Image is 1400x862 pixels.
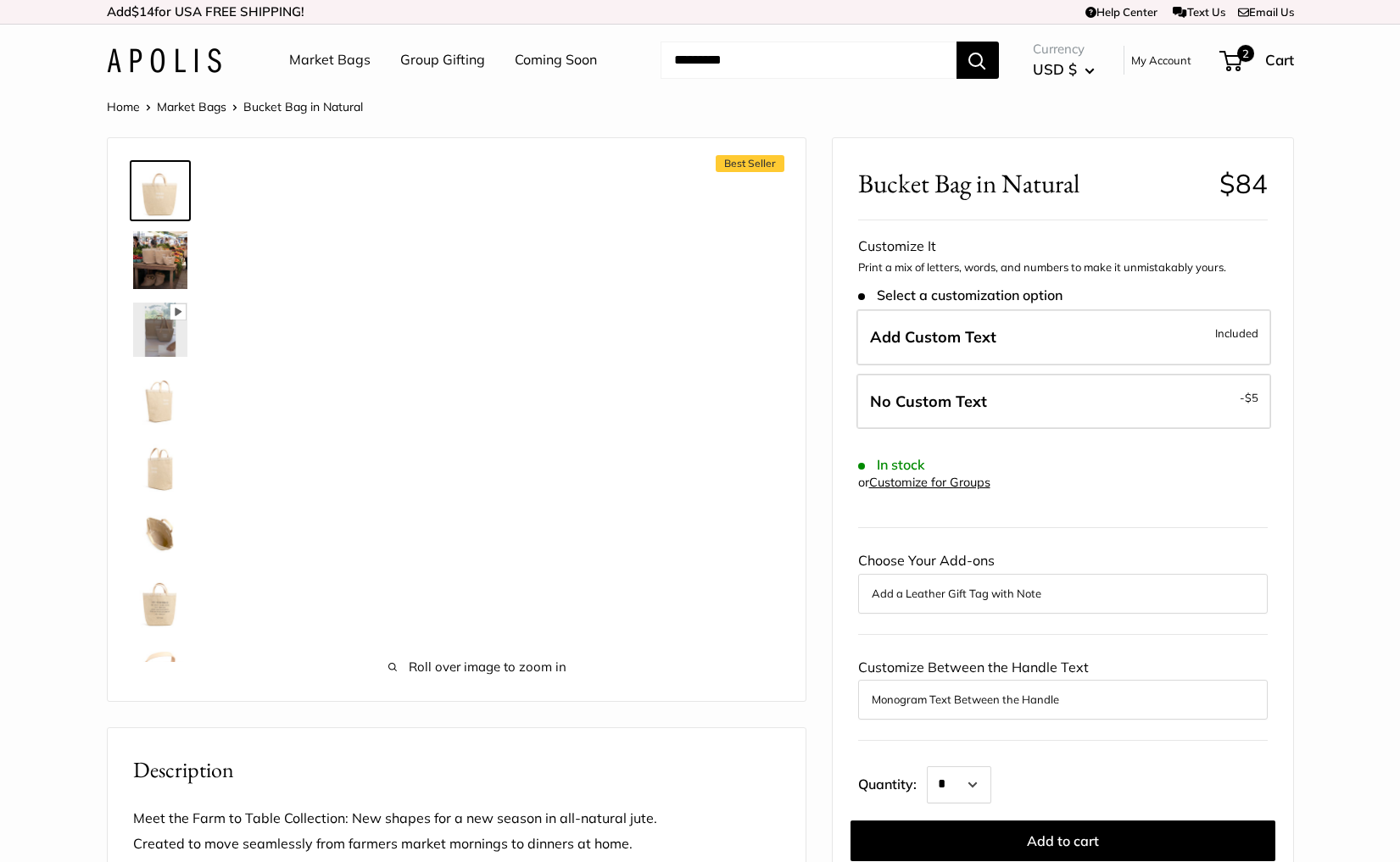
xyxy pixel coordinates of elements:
[957,42,999,79] button: Search
[858,761,927,804] label: Quantity:
[869,475,990,490] a: Customize for Groups
[661,42,957,79] input: Search...
[133,370,187,425] img: Bucket Bag in Natural
[1221,47,1294,74] a: 2 Cart
[107,99,140,114] a: Home
[858,457,925,473] span: In stock
[133,438,187,492] img: Bucket Bag in Natural
[130,160,191,221] a: Bucket Bag in Natural
[870,392,987,411] span: No Custom Text
[130,299,191,360] a: Bucket Bag in Natural
[107,96,363,118] nav: Breadcrumb
[872,689,1254,709] button: Monogram Text Between the Handle
[858,655,1268,720] div: Customize Between the Handle Text
[858,471,990,494] div: or
[1265,51,1294,69] span: Cart
[133,806,780,857] p: Meet the Farm to Table Collection: New shapes for a new season in all-natural jute. Created to mo...
[1215,323,1258,343] span: Included
[1173,5,1224,19] a: Text Us
[1033,37,1095,61] span: Currency
[1131,50,1191,70] a: My Account
[856,374,1271,430] label: Leave Blank
[133,164,187,218] img: Bucket Bag in Natural
[130,228,191,292] a: Bucket Bag in Natural
[1240,387,1258,408] span: -
[858,234,1268,259] div: Customize It
[872,583,1254,603] button: Add a Leather Gift Tag with Note
[1236,45,1253,62] span: 2
[716,155,784,172] span: Best Seller
[133,506,187,560] img: Bucket Bag in Natural
[107,48,221,73] img: Apolis
[243,655,711,679] span: Roll over image to zoom in
[131,3,154,19] span: $14
[1033,56,1095,83] button: USD $
[289,47,371,73] a: Market Bags
[851,820,1275,861] button: Add to cart
[130,435,191,496] a: Bucket Bag in Natural
[858,548,1268,613] div: Choose Your Add-ons
[157,99,226,114] a: Market Bags
[133,574,187,628] img: Bucket Bag in Natural
[130,570,191,631] a: Bucket Bag in Natural
[133,642,187,696] img: Bucket Bag in Natural
[133,303,187,357] img: Bucket Bag in Natural
[515,47,597,73] a: Coming Soon
[856,309,1271,365] label: Add Custom Text
[1238,5,1294,19] a: Email Us
[130,638,191,699] a: Bucket Bag in Natural
[400,47,485,73] a: Group Gifting
[858,168,1207,199] span: Bucket Bag in Natural
[1245,391,1258,404] span: $5
[1085,5,1157,19] a: Help Center
[243,99,363,114] span: Bucket Bag in Natural
[870,327,996,347] span: Add Custom Text
[133,231,187,289] img: Bucket Bag in Natural
[858,259,1268,276] p: Print a mix of letters, words, and numbers to make it unmistakably yours.
[130,503,191,564] a: Bucket Bag in Natural
[133,754,780,787] h2: Description
[858,287,1063,303] span: Select a customization option
[1033,60,1077,78] span: USD $
[130,367,191,428] a: Bucket Bag in Natural
[1219,167,1268,200] span: $84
